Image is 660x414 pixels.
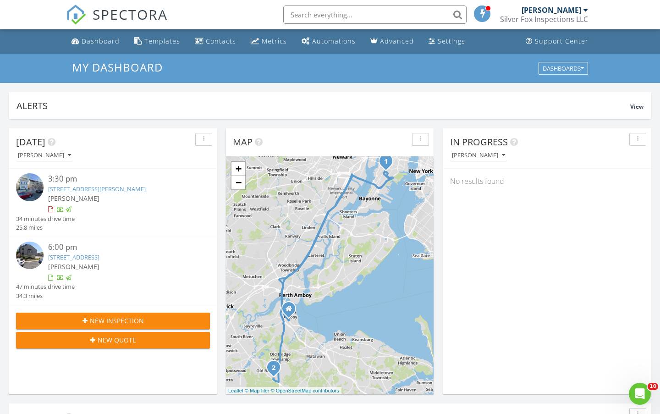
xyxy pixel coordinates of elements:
button: [PERSON_NAME] [16,149,73,162]
div: Metrics [262,37,287,45]
div: 85 Kearney Ave, Jersey City, NJ 07305 [386,161,391,166]
i: 1 [384,159,388,165]
span: In Progress [450,136,508,148]
a: Automations (Basic) [298,33,359,50]
span: New Quote [98,335,136,345]
input: Search everything... [283,6,467,24]
a: [STREET_ADDRESS][PERSON_NAME] [48,185,146,193]
a: Leaflet [228,388,243,393]
span: Map [233,136,253,148]
div: 6:00 pm [48,242,193,253]
span: [PERSON_NAME] [48,194,99,203]
div: Automations [312,37,356,45]
a: Advanced [367,33,418,50]
button: New Quote [16,332,210,348]
a: © OpenStreetMap contributors [271,388,339,393]
i: 2 [272,365,275,371]
span: [PERSON_NAME] [48,262,99,271]
div: [PERSON_NAME] [18,152,71,159]
a: Metrics [247,33,291,50]
div: [PERSON_NAME] [452,152,505,159]
div: Support Center [535,37,588,45]
div: Alerts [16,99,630,112]
div: 34 minutes drive time [16,215,75,223]
a: Zoom in [231,162,245,176]
div: Advanced [380,37,414,45]
a: Contacts [191,33,240,50]
img: streetview [16,242,44,269]
div: Silver Fox Inspections LLC [500,15,588,24]
div: 34.3 miles [16,292,75,300]
div: 3:30 pm [48,173,193,185]
a: 6:00 pm [STREET_ADDRESS] [PERSON_NAME] 47 minutes drive time 34.3 miles [16,242,210,300]
a: [STREET_ADDRESS] [48,253,99,261]
a: Dashboard [68,33,123,50]
div: 127 Diamond Ln, Old Bridge, NJ 08857 [274,367,279,373]
div: 25.8 miles [16,223,75,232]
button: New Inspection [16,313,210,329]
a: Settings [425,33,469,50]
span: View [630,103,643,110]
span: SPECTORA [93,5,168,24]
img: The Best Home Inspection Software - Spectora [66,5,86,25]
a: 3:30 pm [STREET_ADDRESS][PERSON_NAME] [PERSON_NAME] 34 minutes drive time 25.8 miles [16,173,210,232]
a: SPECTORA [66,12,168,32]
iframe: Intercom live chat [629,383,651,405]
a: Templates [131,33,184,50]
div: Settings [438,37,465,45]
span: New Inspection [90,316,144,326]
div: | [226,387,341,395]
div: Dashboards [543,65,584,72]
div: 47 minutes drive time [16,282,75,291]
div: [PERSON_NAME] [522,6,581,15]
div: Templates [144,37,180,45]
div: 323 Parker Ave, South Amboy NJ 08879 [289,309,294,314]
a: Zoom out [231,176,245,189]
span: My Dashboard [72,60,163,75]
span: 10 [648,383,658,390]
div: No results found [443,169,651,193]
span: [DATE] [16,136,45,148]
a: Support Center [522,33,592,50]
button: [PERSON_NAME] [450,149,507,162]
button: Dashboards [539,62,588,75]
div: Contacts [206,37,236,45]
a: © MapTiler [245,388,269,393]
div: Dashboard [82,37,120,45]
img: streetview [16,173,44,201]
